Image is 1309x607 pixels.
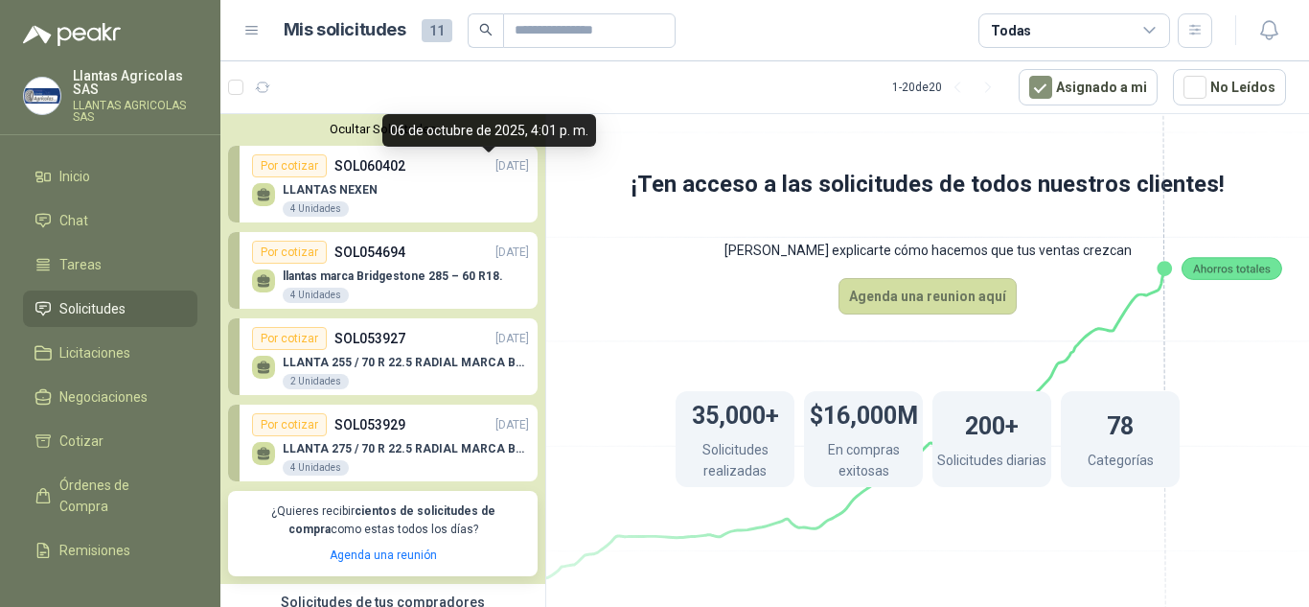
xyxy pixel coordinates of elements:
p: SOL054694 [334,242,405,263]
div: Por cotizar [252,327,327,350]
a: Solicitudes [23,291,197,327]
a: Por cotizarSOL060402[DATE] LLANTAS NEXEN4 Unidades [228,146,538,222]
div: Todas [991,20,1031,41]
a: Por cotizarSOL053929[DATE] LLANTA 275 / 70 R 22.5 RADIAL MARCA BRIDGESTONE4 Unidades [228,405,538,481]
button: Agenda una reunion aquí [838,278,1017,315]
a: Órdenes de Compra [23,467,197,525]
a: Licitaciones [23,335,197,371]
p: SOL053929 [334,414,405,435]
a: Cotizar [23,423,197,459]
a: Inicio [23,158,197,195]
p: Llantas Agricolas SAS [73,69,197,96]
div: Por cotizar [252,241,327,264]
div: 4 Unidades [283,201,349,217]
div: Por cotizar [252,413,327,436]
div: 4 Unidades [283,460,349,476]
p: Solicitudes realizadas [676,439,794,486]
h1: $16,000M [810,392,918,434]
h1: 200+ [965,403,1019,445]
a: Negociaciones [23,379,197,415]
p: SOL060402 [334,155,405,176]
div: 2 Unidades [283,374,349,389]
b: cientos de solicitudes de compra [288,504,495,536]
div: Por cotizar [252,154,327,177]
span: Licitaciones [59,342,130,363]
span: Tareas [59,254,102,275]
a: Agenda una reunión [330,549,437,562]
h1: Mis solicitudes [284,16,406,44]
span: search [479,23,493,36]
p: LLANTA 275 / 70 R 22.5 RADIAL MARCA BRIDGESTONE [283,442,529,455]
span: Chat [59,210,88,231]
img: Company Logo [24,78,60,114]
div: 4 Unidades [283,288,349,303]
div: 06 de octubre de 2025, 4:01 p. m. [382,114,596,147]
img: Logo peakr [23,23,121,46]
a: Tareas [23,246,197,283]
span: Órdenes de Compra [59,475,179,517]
span: 11 [422,19,452,42]
p: ¿Quieres recibir como estas todos los días? [240,502,526,539]
p: llantas marca Bridgestone 285 – 60 R18. [283,269,503,283]
p: En compras exitosas [804,439,923,486]
p: SOL053927 [334,328,405,349]
span: Negociaciones [59,386,148,408]
span: Remisiones [59,540,130,561]
button: Ocultar Solicitudes [228,122,538,136]
h1: 78 [1107,403,1134,445]
span: Solicitudes [59,298,126,319]
a: Por cotizarSOL053927[DATE] LLANTA 255 / 70 R 22.5 RADIAL MARCA BRIDGESTONE2 Unidades [228,318,538,395]
p: [DATE] [495,416,529,434]
p: LLANTA 255 / 70 R 22.5 RADIAL MARCA BRIDGESTONE [283,356,529,369]
span: Cotizar [59,431,103,452]
a: Remisiones [23,532,197,569]
p: Categorías [1088,450,1154,476]
button: Asignado a mi [1019,69,1158,105]
p: [DATE] [495,157,529,175]
p: [DATE] [495,244,529,262]
p: LLANTAS NEXEN [283,183,378,197]
div: 1 - 20 de 20 [892,72,1003,103]
h1: 35,000+ [692,392,779,434]
span: Inicio [59,166,90,187]
button: No Leídos [1173,69,1286,105]
div: Ocultar SolicitudesPor cotizarSOL060402[DATE] LLANTAS NEXEN4 UnidadesPor cotizarSOL054694[DATE] l... [220,114,545,584]
p: [DATE] [495,330,529,348]
a: Por cotizarSOL054694[DATE] llantas marca Bridgestone 285 – 60 R18.4 Unidades [228,232,538,309]
p: LLANTAS AGRICOLAS SAS [73,100,197,123]
p: Solicitudes diarias [937,450,1046,476]
a: Chat [23,202,197,239]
